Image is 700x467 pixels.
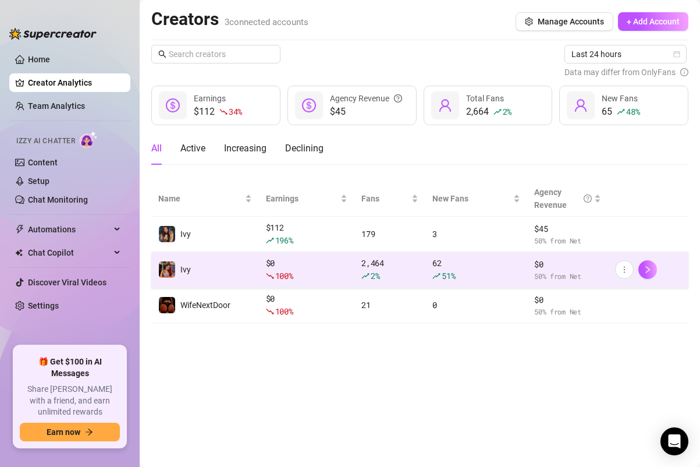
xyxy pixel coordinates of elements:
[266,272,274,280] span: fall
[151,141,162,155] div: All
[330,92,402,105] div: Agency Revenue
[224,141,267,155] div: Increasing
[275,306,293,317] span: 100 %
[28,278,106,287] a: Discover Viral Videos
[425,181,527,217] th: New Fans
[354,181,425,217] th: Fans
[361,192,409,205] span: Fans
[574,98,588,112] span: user
[28,55,50,64] a: Home
[466,105,511,119] div: 2,664
[432,272,440,280] span: rise
[660,427,688,455] div: Open Intercom Messenger
[219,108,228,116] span: fall
[16,136,75,147] span: Izzy AI Chatter
[159,226,175,242] img: Ivy
[180,229,191,239] span: Ivy
[534,235,600,246] span: 50 % from Net
[644,266,652,274] span: right
[9,28,97,40] img: logo-BBDzfeDw.svg
[626,106,639,117] span: 48 %
[194,94,226,103] span: Earnings
[28,243,111,262] span: Chat Copilot
[151,181,259,217] th: Name
[28,195,88,204] a: Chat Monitoring
[275,235,293,246] span: 196 %
[266,221,348,247] div: $ 112
[159,261,175,278] img: Ivy
[584,186,592,211] span: question-circle
[169,48,264,61] input: Search creators
[394,92,402,105] span: question-circle
[225,17,308,27] span: 3 connected accounts
[432,299,520,312] div: 0
[627,17,680,26] span: + Add Account
[285,141,324,155] div: Declining
[432,228,520,240] div: 3
[80,131,98,148] img: AI Chatter
[151,8,308,30] h2: Creators
[680,66,688,79] span: info-circle
[20,356,120,379] span: 🎁 Get $100 in AI Messages
[180,141,205,155] div: Active
[534,271,600,282] span: 50 % from Net
[617,108,625,116] span: rise
[180,265,191,274] span: Ivy
[602,105,639,119] div: 65
[371,270,379,281] span: 2 %
[28,101,85,111] a: Team Analytics
[15,249,23,257] img: Chat Copilot
[28,73,121,92] a: Creator Analytics
[638,260,657,279] button: right
[503,106,511,117] span: 2 %
[158,50,166,58] span: search
[28,158,58,167] a: Content
[466,94,504,103] span: Total Fans
[28,176,49,186] a: Setup
[534,186,591,211] div: Agency Revenue
[266,192,339,205] span: Earnings
[673,51,680,58] span: calendar
[442,270,455,281] span: 51 %
[266,236,274,245] span: rise
[330,105,402,119] span: $45
[620,266,628,274] span: more
[602,94,638,103] span: New Fans
[275,270,293,281] span: 100 %
[438,98,452,112] span: user
[15,225,24,234] span: thunderbolt
[534,293,600,306] span: $ 0
[302,98,316,112] span: dollar-circle
[534,258,600,271] span: $ 0
[159,297,175,313] img: WifeNextDoor
[28,220,111,239] span: Automations
[571,45,680,63] span: Last 24 hours
[229,106,242,117] span: 34 %
[20,384,120,418] span: Share [PERSON_NAME] with a friend, and earn unlimited rewards
[618,12,688,31] button: + Add Account
[361,299,418,312] div: 21
[432,192,511,205] span: New Fans
[493,108,502,116] span: rise
[85,428,93,436] span: arrow-right
[194,105,242,119] div: $112
[158,192,243,205] span: Name
[266,257,348,282] div: $ 0
[166,98,180,112] span: dollar-circle
[20,423,120,441] button: Earn nowarrow-right
[47,427,80,437] span: Earn now
[516,12,613,31] button: Manage Accounts
[432,257,520,282] div: 62
[534,222,600,235] span: $ 45
[361,257,418,282] div: 2,464
[180,300,230,310] span: WifeNextDoor
[564,66,676,79] span: Data may differ from OnlyFans
[361,228,418,240] div: 179
[538,17,604,26] span: Manage Accounts
[361,272,369,280] span: rise
[28,301,59,310] a: Settings
[525,17,533,26] span: setting
[266,292,348,318] div: $ 0
[259,181,355,217] th: Earnings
